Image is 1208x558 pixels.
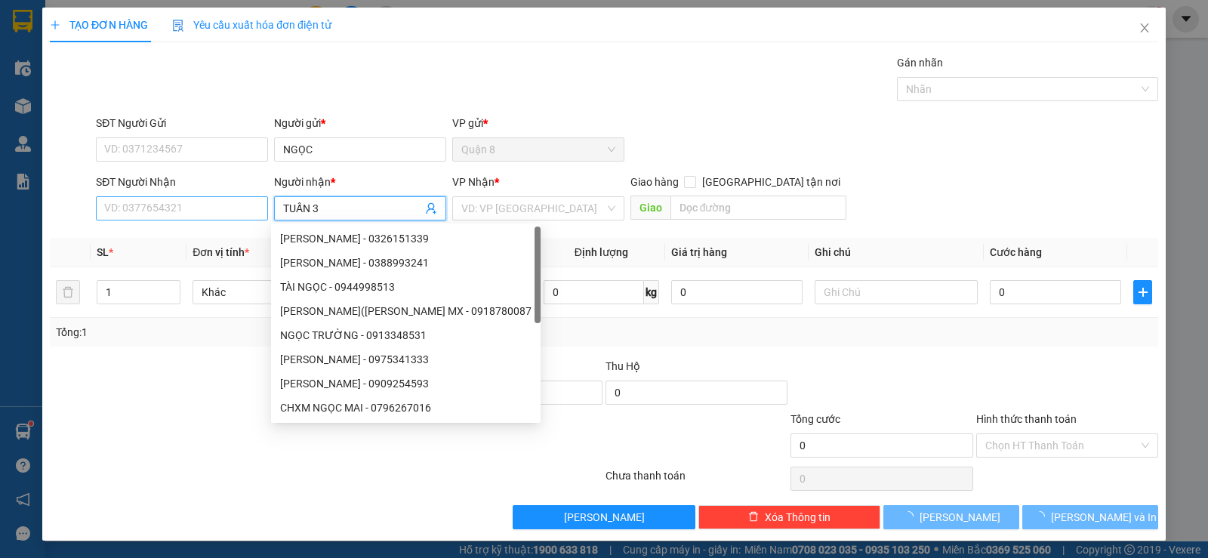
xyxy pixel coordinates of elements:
[1133,280,1152,304] button: plus
[193,246,249,258] span: Đơn vị tính
[271,227,541,251] div: NGỌC QUÝ - 0326151339
[883,505,1019,529] button: [PERSON_NAME]
[976,413,1077,425] label: Hình thức thanh toán
[644,280,659,304] span: kg
[1134,286,1151,298] span: plus
[1051,509,1157,526] span: [PERSON_NAME] và In
[671,280,803,304] input: 0
[271,371,541,396] div: NGỌC LAN - 0909254593
[96,115,268,131] div: SĐT Người Gửi
[172,20,184,32] img: icon
[56,280,80,304] button: delete
[604,467,789,494] div: Chưa thanh toán
[280,303,532,319] div: [PERSON_NAME]([PERSON_NAME] MX - 0918780087
[104,101,115,112] span: environment
[452,176,495,188] span: VP Nhận
[1139,22,1151,34] span: close
[698,505,880,529] button: deleteXóa Thông tin
[990,246,1042,258] span: Cước hàng
[513,505,695,529] button: [PERSON_NAME]
[280,254,532,271] div: [PERSON_NAME] - 0388993241
[50,19,148,31] span: TẠO ĐƠN HÀNG
[280,327,532,344] div: NGỌC TRƯỜNG - 0913348531
[8,101,18,112] span: environment
[1034,511,1051,522] span: loading
[271,275,541,299] div: TÀI NGỌC - 0944998513
[452,115,624,131] div: VP gửi
[748,511,759,523] span: delete
[425,202,437,214] span: user-add
[274,115,446,131] div: Người gửi
[172,19,331,31] span: Yêu cầu xuất hóa đơn điện tử
[8,8,60,60] img: logo.jpg
[271,396,541,420] div: CHXM NGỌC MAI - 0796267016
[202,281,347,304] span: Khác
[1123,8,1166,50] button: Close
[271,323,541,347] div: NGỌC TRƯỜNG - 0913348531
[790,413,840,425] span: Tổng cước
[920,509,1000,526] span: [PERSON_NAME]
[606,360,640,372] span: Thu Hộ
[104,82,201,98] li: VP Sóc Trăng
[274,174,446,190] div: Người nhận
[809,238,984,267] th: Ghi chú
[897,57,943,69] label: Gán nhãn
[96,174,268,190] div: SĐT Người Nhận
[903,511,920,522] span: loading
[280,230,532,247] div: [PERSON_NAME] - 0326151339
[8,8,219,64] li: Vĩnh Thành (Sóc Trăng)
[8,82,104,98] li: VP Quận 8
[56,324,467,341] div: Tổng: 1
[1022,505,1158,529] button: [PERSON_NAME] và In
[696,174,846,190] span: [GEOGRAPHIC_DATA] tận nơi
[815,280,978,304] input: Ghi Chú
[271,299,541,323] div: MINH KHÁNH(NGỌC ĐÔNG MX - 0918780087
[271,347,541,371] div: BẢO NGỌC - 0975341333
[271,251,541,275] div: NGỌC TOÀN - 0388993241
[630,196,670,220] span: Giao
[671,246,727,258] span: Giá trị hàng
[461,138,615,161] span: Quận 8
[670,196,847,220] input: Dọc đường
[50,20,60,30] span: plus
[280,351,532,368] div: [PERSON_NAME] - 0975341333
[280,399,532,416] div: CHXM NGỌC MAI - 0796267016
[97,246,109,258] span: SL
[765,509,830,526] span: Xóa Thông tin
[575,246,628,258] span: Định lượng
[280,279,532,295] div: TÀI NGỌC - 0944998513
[564,509,645,526] span: [PERSON_NAME]
[280,375,532,392] div: [PERSON_NAME] - 0909254593
[630,176,679,188] span: Giao hàng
